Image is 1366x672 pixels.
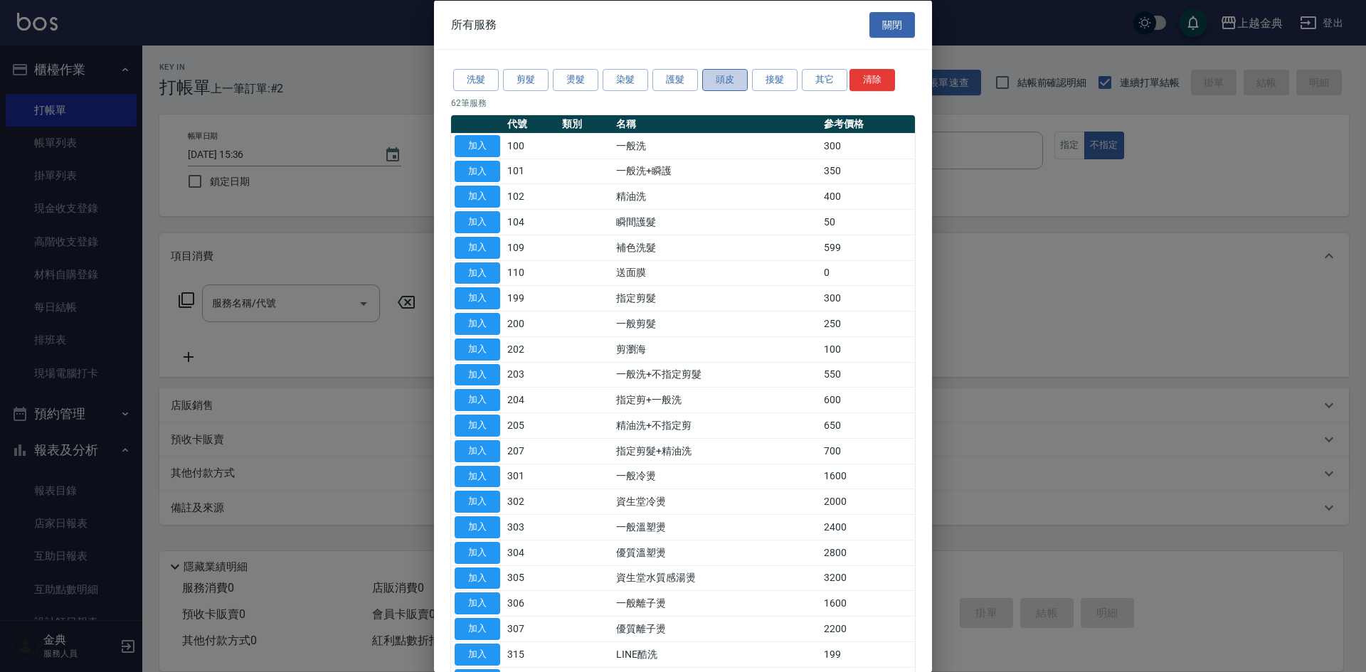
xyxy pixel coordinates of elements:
td: 100 [504,133,558,159]
td: 指定剪髮 [613,285,820,311]
td: 300 [820,285,915,311]
td: 一般剪髮 [613,311,820,336]
th: 參考價格 [820,114,915,133]
button: 加入 [455,541,500,563]
td: 205 [504,412,558,438]
td: 送面膜 [613,260,820,286]
td: 250 [820,311,915,336]
button: 加入 [455,592,500,614]
button: 染髮 [603,69,648,91]
button: 加入 [455,618,500,640]
button: 加入 [455,313,500,335]
td: 202 [504,336,558,362]
td: 303 [504,514,558,540]
button: 護髮 [652,69,698,91]
td: 補色洗髮 [613,235,820,260]
td: 50 [820,209,915,235]
td: 104 [504,209,558,235]
button: 加入 [455,389,500,411]
td: 315 [504,641,558,667]
button: 頭皮 [702,69,748,91]
td: 一般洗+不指定剪髮 [613,362,820,388]
p: 62 筆服務 [451,96,915,109]
td: 1600 [820,464,915,489]
td: 100 [820,336,915,362]
button: 加入 [455,186,500,208]
td: 199 [820,641,915,667]
td: 302 [504,489,558,514]
td: 301 [504,464,558,489]
td: 199 [504,285,558,311]
td: 優質溫塑燙 [613,540,820,565]
td: 精油洗+不指定剪 [613,412,820,438]
td: 一般離子燙 [613,590,820,616]
button: 關閉 [869,11,915,38]
td: 700 [820,438,915,464]
td: 306 [504,590,558,616]
td: 200 [504,311,558,336]
button: 加入 [455,643,500,665]
td: 一般洗+瞬護 [613,159,820,184]
td: 650 [820,412,915,438]
button: 清除 [849,69,895,91]
button: 加入 [455,567,500,589]
td: 1600 [820,590,915,616]
td: 瞬間護髮 [613,209,820,235]
span: 所有服務 [451,17,497,31]
button: 加入 [455,415,500,437]
td: 剪瀏海 [613,336,820,362]
td: 203 [504,362,558,388]
td: LINE酷洗 [613,641,820,667]
button: 加入 [455,160,500,182]
td: 599 [820,235,915,260]
td: 一般冷燙 [613,464,820,489]
td: 109 [504,235,558,260]
td: 指定剪+一般洗 [613,387,820,412]
td: 102 [504,183,558,209]
td: 2400 [820,514,915,540]
td: 350 [820,159,915,184]
button: 接髮 [752,69,798,91]
td: 204 [504,387,558,412]
td: 300 [820,133,915,159]
td: 0 [820,260,915,286]
button: 其它 [802,69,847,91]
td: 3200 [820,565,915,591]
td: 一般溫塑燙 [613,514,820,540]
td: 307 [504,616,558,641]
button: 加入 [455,465,500,487]
td: 資生堂冷燙 [613,489,820,514]
button: 加入 [455,491,500,513]
button: 加入 [455,262,500,284]
button: 加入 [455,211,500,233]
th: 名稱 [613,114,820,133]
td: 400 [820,183,915,209]
th: 代號 [504,114,558,133]
button: 加入 [455,338,500,360]
button: 加入 [455,236,500,258]
td: 2000 [820,489,915,514]
td: 資生堂水質感湯燙 [613,565,820,591]
td: 207 [504,438,558,464]
td: 550 [820,362,915,388]
td: 一般洗 [613,133,820,159]
th: 類別 [558,114,613,133]
button: 加入 [455,363,500,385]
td: 2800 [820,540,915,565]
button: 洗髮 [453,69,499,91]
td: 指定剪髮+精油洗 [613,438,820,464]
button: 加入 [455,439,500,462]
td: 2200 [820,616,915,641]
button: 剪髮 [503,69,549,91]
td: 101 [504,159,558,184]
td: 精油洗 [613,183,820,209]
button: 加入 [455,134,500,156]
td: 優質離子燙 [613,616,820,641]
button: 加入 [455,287,500,309]
td: 110 [504,260,558,286]
button: 燙髮 [553,69,598,91]
td: 304 [504,540,558,565]
button: 加入 [455,516,500,538]
td: 600 [820,387,915,412]
td: 305 [504,565,558,591]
